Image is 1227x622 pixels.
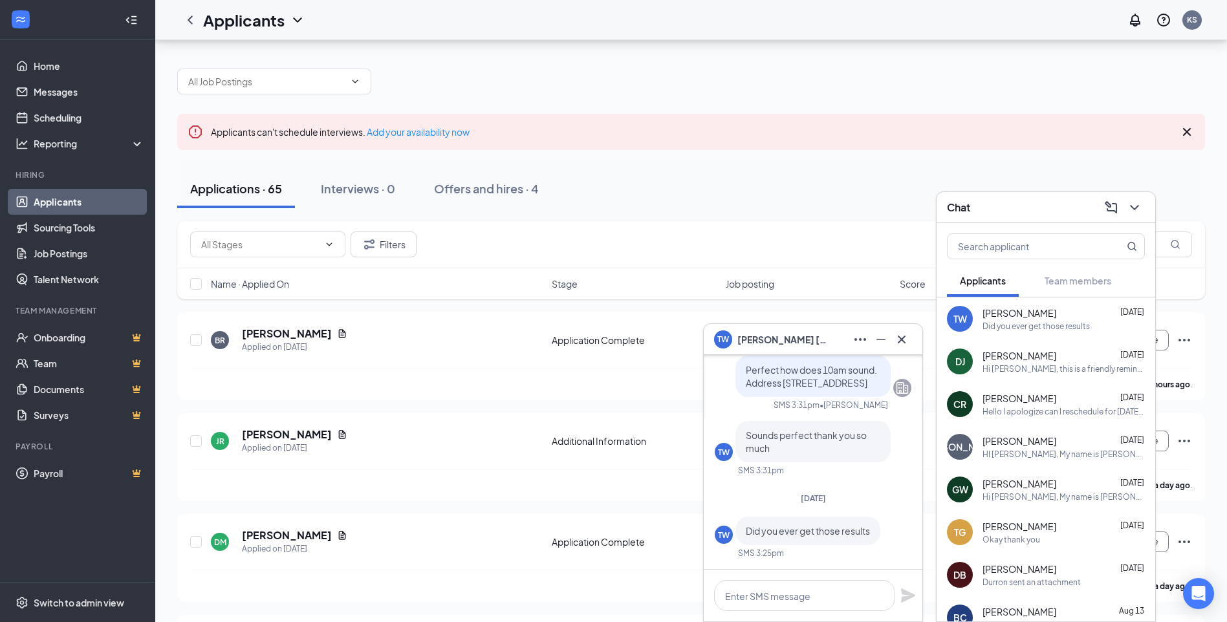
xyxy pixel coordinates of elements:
[983,363,1145,374] div: Hi [PERSON_NAME], this is a friendly reminder. To move forward with your application for [PERSON_...
[953,568,966,581] div: DB
[34,215,144,241] a: Sourcing Tools
[188,124,203,140] svg: Error
[983,520,1056,533] span: [PERSON_NAME]
[718,530,730,541] div: TW
[34,376,144,402] a: DocumentsCrown
[960,275,1006,286] span: Applicants
[900,588,916,603] svg: Plane
[900,277,926,290] span: Score
[983,491,1145,502] div: Hi [PERSON_NAME], My name is [PERSON_NAME] am the Terminal manager at Pacific Rail Services. I wa...
[801,493,826,503] span: [DATE]
[774,400,820,411] div: SMS 3:31pm
[1177,332,1192,348] svg: Ellipses
[434,180,539,197] div: Offers and hires · 4
[983,434,1056,447] span: [PERSON_NAME]
[16,441,142,452] div: Payroll
[34,325,144,350] a: OnboardingCrown
[552,334,718,347] div: Application Complete
[211,126,470,138] span: Applicants can't schedule interviews.
[242,442,347,455] div: Applied on [DATE]
[16,305,142,316] div: Team Management
[983,406,1145,417] div: Hello I apologize can I reschedule for [DATE]. I lost track of time not knowing the day. If not i...
[952,483,968,496] div: GW
[850,329,871,350] button: Ellipses
[852,332,868,347] svg: Ellipses
[1154,480,1190,490] b: a day ago
[34,241,144,266] a: Job Postings
[34,79,144,105] a: Messages
[1177,433,1192,449] svg: Ellipses
[922,440,997,453] div: [PERSON_NAME]
[983,449,1145,460] div: HI [PERSON_NAME], My name is [PERSON_NAME] am the Terminal Manager at Pacific Rail Services. I wa...
[34,189,144,215] a: Applicants
[351,231,417,257] button: Filter Filters
[34,53,144,79] a: Home
[1120,392,1144,402] span: [DATE]
[125,14,138,27] svg: Collapse
[1154,581,1190,591] b: a day ago
[337,429,347,440] svg: Document
[891,329,912,350] button: Cross
[324,239,334,250] svg: ChevronDown
[242,427,332,442] h5: [PERSON_NAME]
[983,534,1040,545] div: Okay thank you
[34,596,124,609] div: Switch to admin view
[211,277,289,290] span: Name · Applied On
[894,332,909,347] svg: Cross
[1120,520,1144,530] span: [DATE]
[215,335,225,346] div: BR
[955,355,965,368] div: DJ
[188,74,345,89] input: All Job Postings
[1127,241,1137,252] svg: MagnifyingGlass
[947,200,970,215] h3: Chat
[16,169,142,180] div: Hiring
[203,9,285,31] h1: Applicants
[1103,200,1119,215] svg: ComposeMessage
[983,577,1081,588] div: Durron sent an attachment
[34,105,144,131] a: Scheduling
[34,266,144,292] a: Talent Network
[953,398,966,411] div: CR
[182,12,198,28] svg: ChevronLeft
[1101,197,1122,218] button: ComposeMessage
[1120,435,1144,445] span: [DATE]
[552,434,718,447] div: Additional Information
[1120,563,1144,573] span: [DATE]
[954,526,966,539] div: TG
[983,349,1056,362] span: [PERSON_NAME]
[16,137,28,150] svg: Analysis
[737,332,828,347] span: [PERSON_NAME] [PERSON_NAME]
[1045,275,1111,286] span: Team members
[1120,350,1144,359] span: [DATE]
[201,237,319,252] input: All Stages
[948,234,1101,259] input: Search applicant
[746,364,877,389] span: Perfect how does 10am sound. Address [STREET_ADDRESS]
[350,76,360,87] svg: ChevronDown
[871,329,891,350] button: Minimize
[290,12,305,28] svg: ChevronDown
[738,548,784,559] div: SMS 3:25pm
[214,537,226,548] div: DM
[242,528,332,542] h5: [PERSON_NAME]
[242,341,347,354] div: Applied on [DATE]
[1127,200,1142,215] svg: ChevronDown
[718,447,730,458] div: TW
[337,530,347,541] svg: Document
[367,126,470,138] a: Add your availability now
[321,180,395,197] div: Interviews · 0
[1143,380,1190,389] b: 21 hours ago
[983,306,1056,319] span: [PERSON_NAME]
[746,429,867,454] span: Sounds perfect thank you so much
[34,460,144,486] a: PayrollCrown
[1124,197,1145,218] button: ChevronDown
[1120,478,1144,488] span: [DATE]
[983,392,1056,405] span: [PERSON_NAME]
[14,13,27,26] svg: WorkstreamLogo
[983,563,1056,575] span: [PERSON_NAME]
[726,277,774,290] span: Job posting
[1120,307,1144,317] span: [DATE]
[1156,12,1171,28] svg: QuestionInfo
[216,436,224,447] div: JR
